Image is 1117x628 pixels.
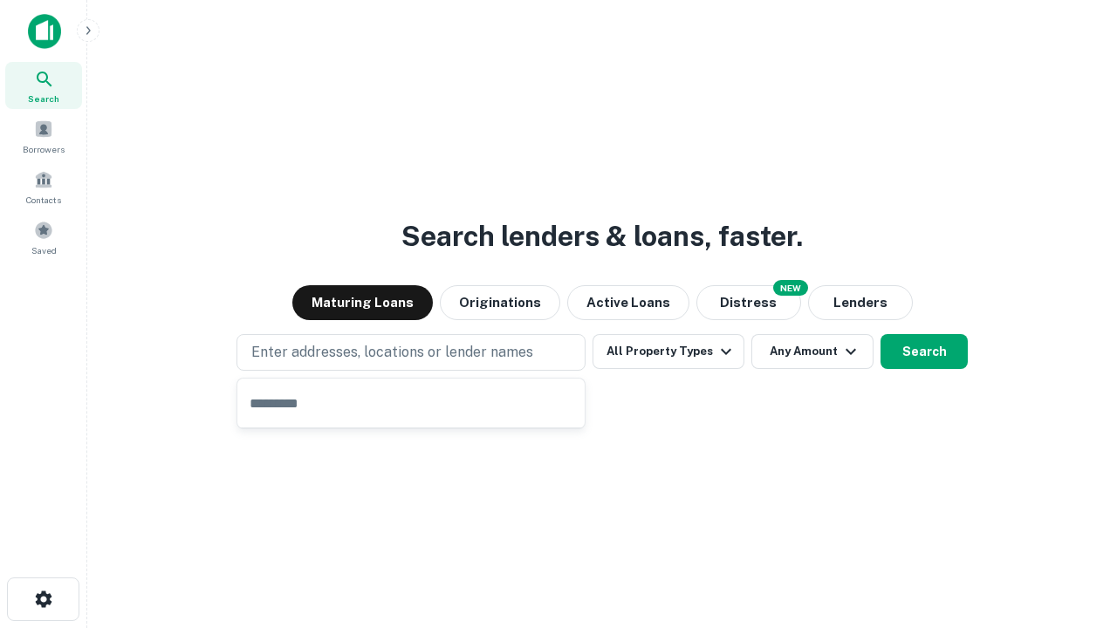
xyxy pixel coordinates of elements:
button: Lenders [808,285,913,320]
a: Contacts [5,163,82,210]
button: Originations [440,285,560,320]
iframe: Chat Widget [1030,488,1117,572]
span: Borrowers [23,142,65,156]
p: Enter addresses, locations or lender names [251,342,533,363]
button: Maturing Loans [292,285,433,320]
a: Saved [5,214,82,261]
button: Enter addresses, locations or lender names [236,334,586,371]
div: NEW [773,280,808,296]
button: Search [881,334,968,369]
button: Active Loans [567,285,689,320]
button: All Property Types [593,334,744,369]
span: Contacts [26,193,61,207]
a: Search [5,62,82,109]
a: Borrowers [5,113,82,160]
h3: Search lenders & loans, faster. [401,215,803,257]
span: Search [28,92,59,106]
button: Any Amount [751,334,874,369]
button: Search distressed loans with lien and other non-mortgage details. [696,285,801,320]
img: capitalize-icon.png [28,14,61,49]
span: Saved [31,243,57,257]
